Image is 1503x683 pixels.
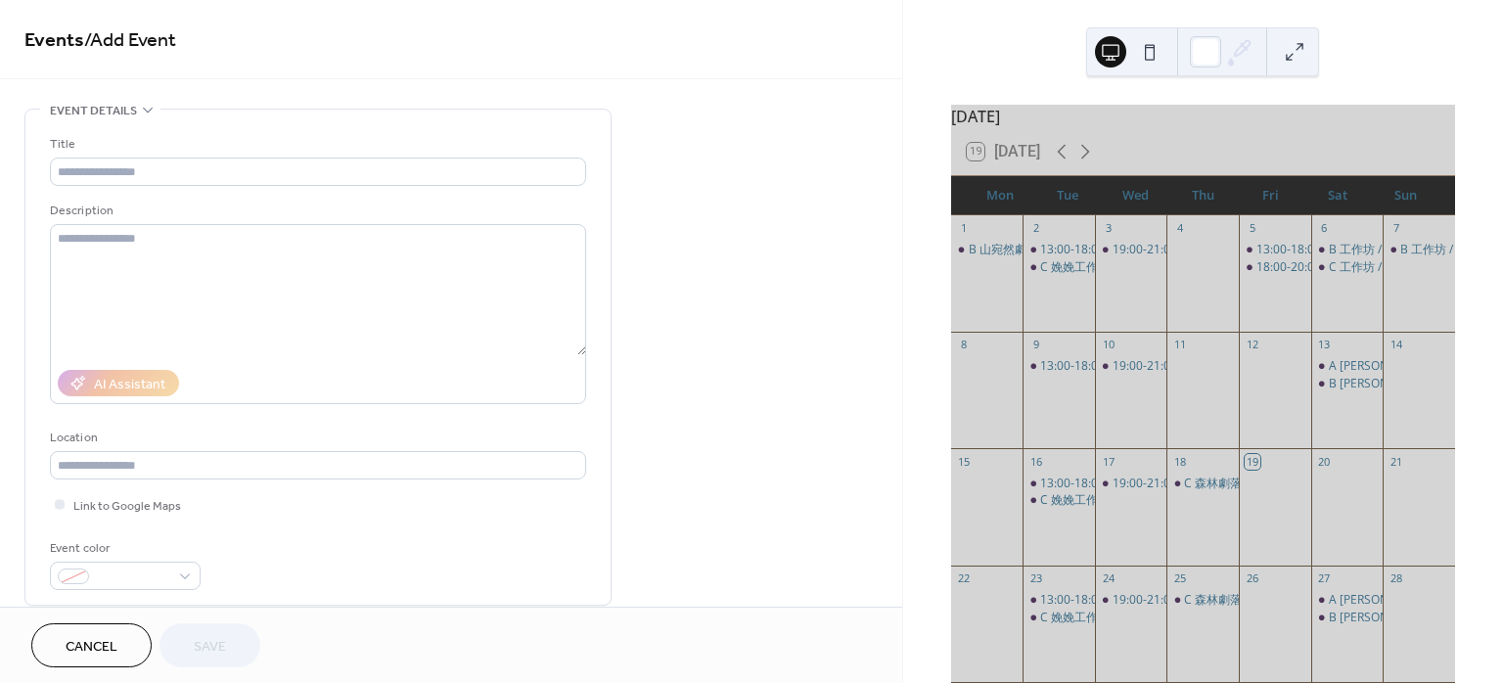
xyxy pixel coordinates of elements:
span: Cancel [66,637,117,658]
span: Link to Google Maps [73,496,181,517]
div: 6 [1317,221,1332,236]
div: 23 [1028,571,1043,586]
span: / Add Event [84,22,176,60]
div: 2 [1028,221,1043,236]
div: 13:00-18:00 娩娩工作室-我們的六堂課 / [PERSON_NAME] [1040,592,1343,609]
div: 22 [957,571,972,586]
div: C 娩娩工作室-我們的六堂課 / 賴玟君 [1023,492,1095,509]
span: Event details [50,101,137,121]
div: B 山宛然劇團 / [PERSON_NAME] [969,242,1140,258]
div: 13:00-18:00 娩娩工作室-我們的六堂課 / 賴玟君 [1023,358,1095,375]
div: 26 [1245,571,1259,586]
div: Description [50,201,582,221]
div: 28 [1389,571,1403,586]
div: 19:00-21:00 柯燕玲 [1095,242,1167,258]
div: C 工作坊 / [PERSON_NAME] [1329,259,1477,276]
a: Events [24,22,84,60]
div: Sat [1304,176,1372,215]
div: 13:00-18:00 林子強 / 許紘瑄 [1239,242,1311,258]
div: A 林采融 [1311,358,1384,375]
div: Event color [50,538,197,559]
div: Fri [1237,176,1304,215]
div: 16 [1028,454,1043,469]
div: 27 [1317,571,1332,586]
div: 5 [1245,221,1259,236]
div: 4 [1172,221,1187,236]
div: B 林采融 [1311,610,1384,626]
div: 15 [957,454,972,469]
div: 1 [957,221,972,236]
div: C 娩娩工作室-我們的六堂課 / [PERSON_NAME] [1040,492,1286,509]
div: 19:00-21:00 [PERSON_NAME] [1113,358,1272,375]
div: 9 [1028,338,1043,352]
div: A [PERSON_NAME] [1329,592,1432,609]
div: 13:00-18:00 娩娩工作室-我們的六堂課 / [PERSON_NAME] [1040,358,1343,375]
div: 18 [1172,454,1187,469]
div: A [PERSON_NAME] [1329,358,1432,375]
div: C 森林劇落 / [PERSON_NAME] [1184,592,1344,609]
div: 13:00-18:00 娩娩工作室-我們的六堂課 / 賴玟君 [1023,242,1095,258]
div: B 工作坊 / 潘冠宏 [1383,242,1455,258]
div: 3 [1101,221,1116,236]
div: B [PERSON_NAME] [1329,610,1432,626]
div: C 工作坊 / 潘冠宏 [1311,259,1384,276]
div: 19:00-21:00 柯燕玲 [1095,358,1167,375]
div: 19 [1245,454,1259,469]
div: 8 [957,338,972,352]
div: Wed [1102,176,1169,215]
div: 10 [1101,338,1116,352]
div: Thu [1169,176,1237,215]
div: 13:00-18:00 娩娩工作室-我們的六堂課 / [PERSON_NAME] [1040,476,1343,492]
div: Location [50,428,582,448]
div: 14 [1389,338,1403,352]
div: Mon [967,176,1034,215]
div: B 工作坊 / [PERSON_NAME] [1329,242,1477,258]
div: C 娩娩工作室-我們的六堂課 / 賴玟君 [1023,610,1095,626]
div: C 森林劇落 / 黃秋富 [1166,476,1239,492]
div: 18:00-20:00 林子強 / 許紘瑄 [1239,259,1311,276]
div: Sun [1372,176,1439,215]
div: 21 [1389,454,1403,469]
div: 19:00-21:00 柯燕玲 [1095,592,1167,609]
div: Tue [1034,176,1102,215]
div: 13:00-18:00 娩娩工作室-我們的六堂課 / 賴玟君 [1023,592,1095,609]
div: C 娩娩工作室-我們的六堂課 / [PERSON_NAME] [1040,259,1286,276]
div: C 森林劇落 / 黃秋富 [1166,592,1239,609]
div: 7 [1389,221,1403,236]
div: 19:00-21:00 [PERSON_NAME] [1113,476,1272,492]
div: B 工作坊 / 潘冠宏 [1311,242,1384,258]
div: 19:00-21:00 [PERSON_NAME] [1113,592,1272,609]
div: A 林采融 [1311,592,1384,609]
div: 13:00-18:00 娩娩工作室-我們的六堂課 / [PERSON_NAME] [1040,242,1343,258]
div: B [PERSON_NAME] [1329,376,1432,392]
div: 17 [1101,454,1116,469]
div: 19:00-21:00 [PERSON_NAME] [1113,242,1272,258]
div: 20 [1317,454,1332,469]
div: 24 [1101,571,1116,586]
div: 12 [1245,338,1259,352]
div: [DATE] [951,105,1455,128]
div: C 娩娩工作室-我們的六堂課 / [PERSON_NAME] [1040,610,1286,626]
button: Cancel [31,623,152,667]
div: 25 [1172,571,1187,586]
div: 11 [1172,338,1187,352]
div: B 山宛然劇團 / 黃武山 [951,242,1024,258]
div: 13 [1317,338,1332,352]
div: C 娩娩工作室-我們的六堂課 / 賴玟君 [1023,259,1095,276]
div: Title [50,134,582,155]
div: C 森林劇落 / [PERSON_NAME] [1184,476,1344,492]
div: 13:00-18:00 娩娩工作室-我們的六堂課 / 賴玟君 [1023,476,1095,492]
div: B 林采融 [1311,376,1384,392]
div: 19:00-21:00 柯燕玲 [1095,476,1167,492]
